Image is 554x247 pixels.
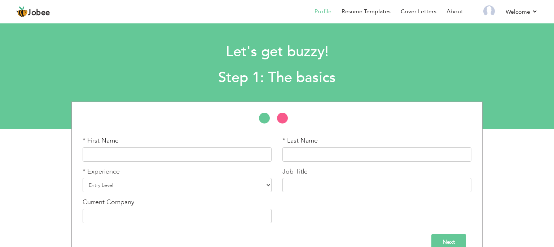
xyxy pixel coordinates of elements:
[75,42,479,61] h1: Let's get buzzy!
[282,136,318,145] label: * Last Name
[447,8,463,16] a: About
[75,68,479,87] h2: Step 1: The basics
[83,167,120,176] label: * Experience
[28,9,50,17] span: Jobee
[506,8,538,16] a: Welcome
[83,136,119,145] label: * First Name
[315,8,331,16] a: Profile
[342,8,391,16] a: Resume Templates
[282,167,308,176] label: Job Title
[401,8,436,16] a: Cover Letters
[483,5,495,17] img: Profile Img
[83,198,134,207] label: Current Company
[16,6,28,18] img: jobee.io
[16,6,50,18] a: Jobee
